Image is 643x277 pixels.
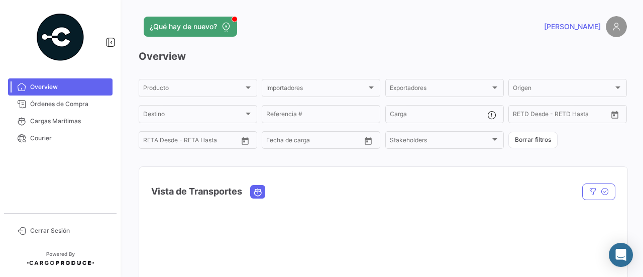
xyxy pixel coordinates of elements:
span: ¿Qué hay de nuevo? [150,22,217,32]
span: Courier [30,134,109,143]
input: Hasta [291,138,337,145]
button: Open calendar [361,133,376,148]
span: Stakeholders [390,138,490,145]
a: Overview [8,78,113,96]
a: Órdenes de Compra [8,96,113,113]
input: Desde [266,138,284,145]
div: Abrir Intercom Messenger [609,243,633,267]
button: Open calendar [238,133,253,148]
span: Overview [30,82,109,91]
span: Exportadores [390,86,490,93]
input: Desde [513,112,531,119]
span: Cargas Marítimas [30,117,109,126]
input: Hasta [168,138,213,145]
button: ¿Qué hay de nuevo? [144,17,237,37]
button: Borrar filtros [508,132,558,148]
a: Cargas Marítimas [8,113,113,130]
input: Hasta [538,112,583,119]
input: Desde [143,138,161,145]
img: powered-by.png [35,12,85,62]
span: Importadores [266,86,367,93]
span: Destino [143,112,244,119]
span: Órdenes de Compra [30,100,109,109]
button: Open calendar [607,107,622,122]
button: Ocean [251,186,265,198]
h4: Vista de Transportes [151,184,242,199]
img: placeholder-user.png [606,16,627,37]
span: Cerrar Sesión [30,226,109,235]
span: Origen [513,86,613,93]
h3: Overview [139,49,627,63]
span: [PERSON_NAME] [544,22,601,32]
span: Producto [143,86,244,93]
a: Courier [8,130,113,147]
